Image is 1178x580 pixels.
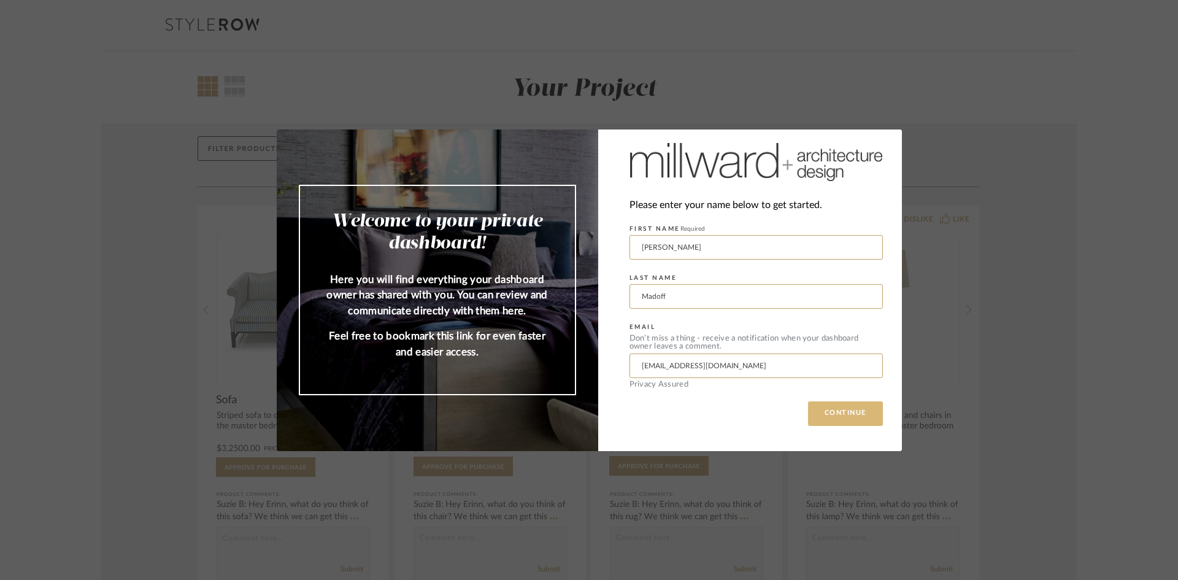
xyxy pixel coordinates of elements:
[629,381,883,389] div: Privacy Assured
[629,323,656,331] label: EMAIL
[325,211,550,255] h2: Welcome to your private dashboard!
[629,225,705,233] label: FIRST NAME
[629,197,883,214] div: Please enter your name below to get started.
[629,354,883,378] input: Enter Email
[629,284,883,309] input: Enter Last Name
[629,274,677,282] label: LAST NAME
[808,401,883,426] button: CONTINUE
[629,235,883,260] input: Enter First Name
[629,334,883,350] div: Don’t miss a thing - receive a notification when your dashboard owner leaves a comment.
[680,226,705,232] span: Required
[325,272,550,319] p: Here you will find everything your dashboard owner has shared with you. You can review and commun...
[325,328,550,360] p: Feel free to bookmark this link for even faster and easier access.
